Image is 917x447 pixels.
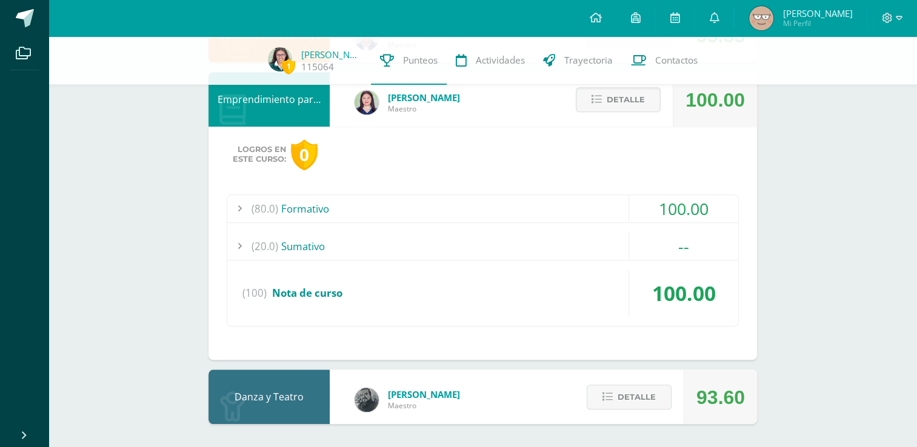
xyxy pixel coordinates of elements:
div: 93.60 [696,370,745,425]
a: [PERSON_NAME] [301,48,362,61]
img: b08fa849ce700c2446fec7341b01b967.png [749,6,773,30]
div: Danza y Teatro [208,369,330,424]
a: Punteos [371,36,447,85]
div: 100.00 [629,195,738,222]
div: 100.00 [629,270,738,316]
div: Sumativo [227,233,738,260]
span: 1 [282,59,295,74]
button: Detalle [576,87,661,112]
span: [PERSON_NAME] [388,91,460,104]
span: (100) [242,270,267,316]
img: 8ba24283638e9cc0823fe7e8b79ee805.png [355,388,379,412]
div: -- [629,233,738,260]
a: 115064 [301,61,334,73]
a: Trayectoria [534,36,622,85]
a: Contactos [622,36,707,85]
img: a452c7054714546f759a1a740f2e8572.png [355,90,379,114]
span: [PERSON_NAME] [388,388,460,400]
span: Trayectoria [564,54,613,67]
span: Detalle [607,88,645,111]
img: bd975e01ef2ad62bbd7584dbf438c725.png [268,47,292,71]
span: Maestro [388,400,460,411]
span: Contactos [655,54,698,67]
div: Emprendimiento para la Productividad [208,72,330,127]
span: Detalle [618,386,656,408]
div: 0 [291,139,318,170]
div: 100.00 [685,73,745,127]
span: Actividades [476,54,525,67]
div: Formativo [227,195,738,222]
button: Detalle [587,385,672,409]
span: (20.0) [252,233,278,260]
span: Nota de curso [272,286,342,300]
a: Actividades [447,36,534,85]
span: [PERSON_NAME] [782,7,852,19]
span: Logros en este curso: [233,145,286,164]
span: Mi Perfil [782,18,852,28]
span: Punteos [403,54,438,67]
span: (80.0) [252,195,278,222]
span: Maestro [388,104,460,114]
